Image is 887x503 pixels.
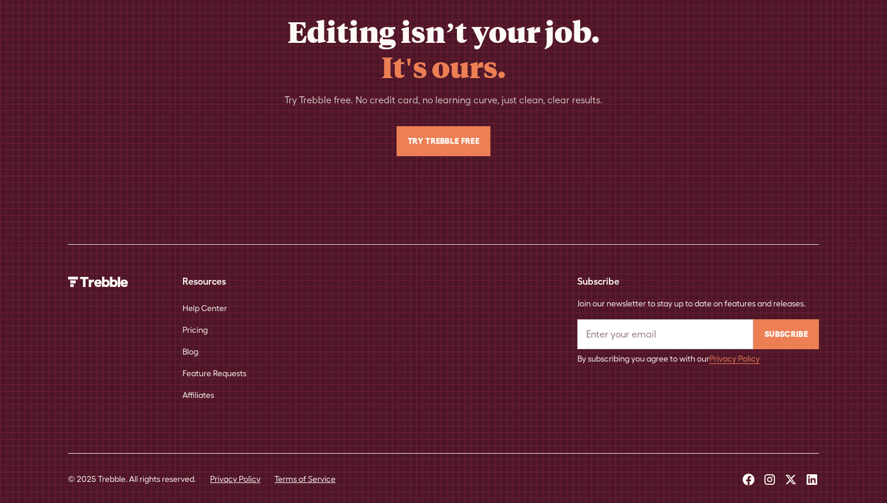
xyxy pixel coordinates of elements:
[577,319,753,349] input: Enter your email
[210,473,260,485] a: Privacy Policy
[287,13,600,84] h2: Editing isn’t your job.
[68,276,128,287] img: Trebble Logo - AI Podcast Editor
[577,353,819,365] div: By subscribing you agree to with our
[182,384,214,406] a: Affiliates
[753,319,819,349] input: Subscribe
[182,319,208,341] a: Pricing
[709,354,760,363] a: Privacy Policy
[381,47,506,86] span: It's ours.
[577,319,819,365] form: Email Form
[577,298,819,310] div: Join our newsletter to stay up to date on features and releases.
[577,274,819,288] div: Subscribe
[182,298,227,319] a: Help Center
[397,126,490,156] a: Try Trebble Free
[275,473,336,485] a: Terms of Service
[285,93,602,107] div: Try Trebble free. No credit card, no learning curve, just clean, clear results.
[182,274,278,288] div: Resources
[68,473,196,485] div: © 2025 Trebble. All rights reserved.
[182,363,246,384] a: Feature Requests
[182,341,198,363] a: Blog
